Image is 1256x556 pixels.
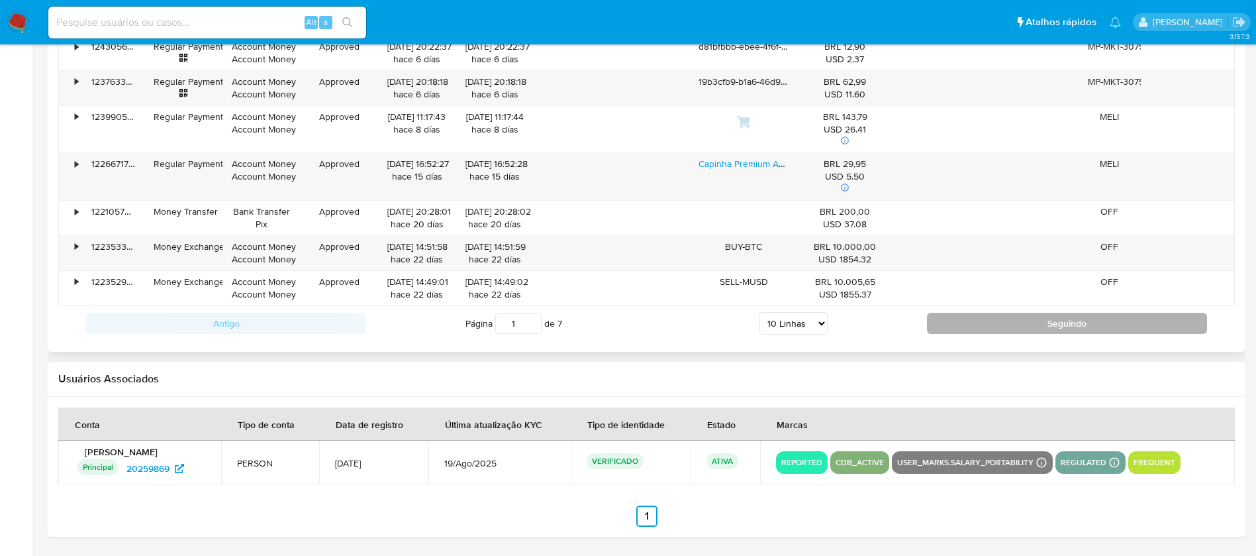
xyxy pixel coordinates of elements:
h2: Usuários Associados [58,372,1235,386]
a: Notificações [1110,17,1121,28]
span: Alt [306,16,316,28]
input: Pesquise usuários ou casos... [48,14,366,31]
span: Atalhos rápidos [1026,15,1096,29]
button: search-icon [334,13,361,32]
span: 3.157.3 [1230,31,1249,42]
span: s [324,16,328,28]
a: Sair [1232,15,1246,29]
p: andreia.almeida@mercadolivre.com [1153,16,1228,28]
